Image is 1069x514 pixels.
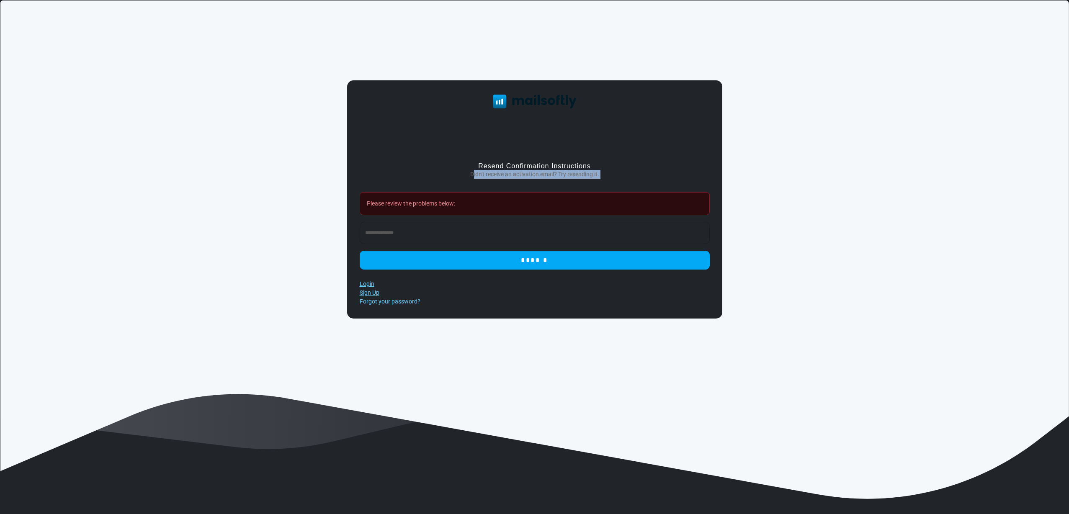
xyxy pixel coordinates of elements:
a: Sign Up [360,289,379,296]
div: Please review the problems below: [360,192,710,215]
h3: Resend Confirmation Instructions [360,162,710,170]
img: Mailsoftly [493,95,577,108]
p: Didn't receive an activation email? Try resending it. [360,170,710,179]
a: Forgot your password? [360,298,420,305]
a: Login [360,280,374,287]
